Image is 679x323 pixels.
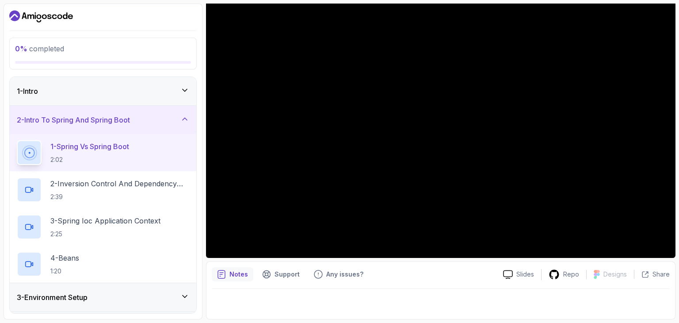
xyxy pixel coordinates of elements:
[50,141,129,152] p: 1 - Spring Vs Spring Boot
[50,178,189,189] p: 2 - Inversion Control And Dependency Injection
[563,270,579,279] p: Repo
[50,267,79,276] p: 1:20
[229,270,248,279] p: Notes
[275,270,300,279] p: Support
[15,44,64,53] span: completed
[50,253,79,263] p: 4 - Beans
[17,140,189,165] button: 1-Spring Vs Spring Boot2:02
[17,252,189,277] button: 4-Beans1:20
[17,86,38,96] h3: 1 - Intro
[10,283,196,311] button: 3-Environment Setup
[15,44,27,53] span: 0 %
[50,192,189,201] p: 2:39
[309,267,369,281] button: Feedback button
[603,270,627,279] p: Designs
[50,155,129,164] p: 2:02
[257,267,305,281] button: Support button
[10,106,196,134] button: 2-Intro To Spring And Spring Boot
[50,230,160,238] p: 2:25
[17,292,88,303] h3: 3 - Environment Setup
[542,269,586,280] a: Repo
[496,270,541,279] a: Slides
[212,267,253,281] button: notes button
[326,270,363,279] p: Any issues?
[17,215,189,239] button: 3-Spring Ioc Application Context2:25
[10,77,196,105] button: 1-Intro
[50,215,160,226] p: 3 - Spring Ioc Application Context
[634,270,670,279] button: Share
[9,9,73,23] a: Dashboard
[17,115,130,125] h3: 2 - Intro To Spring And Spring Boot
[516,270,534,279] p: Slides
[652,270,670,279] p: Share
[17,177,189,202] button: 2-Inversion Control And Dependency Injection2:39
